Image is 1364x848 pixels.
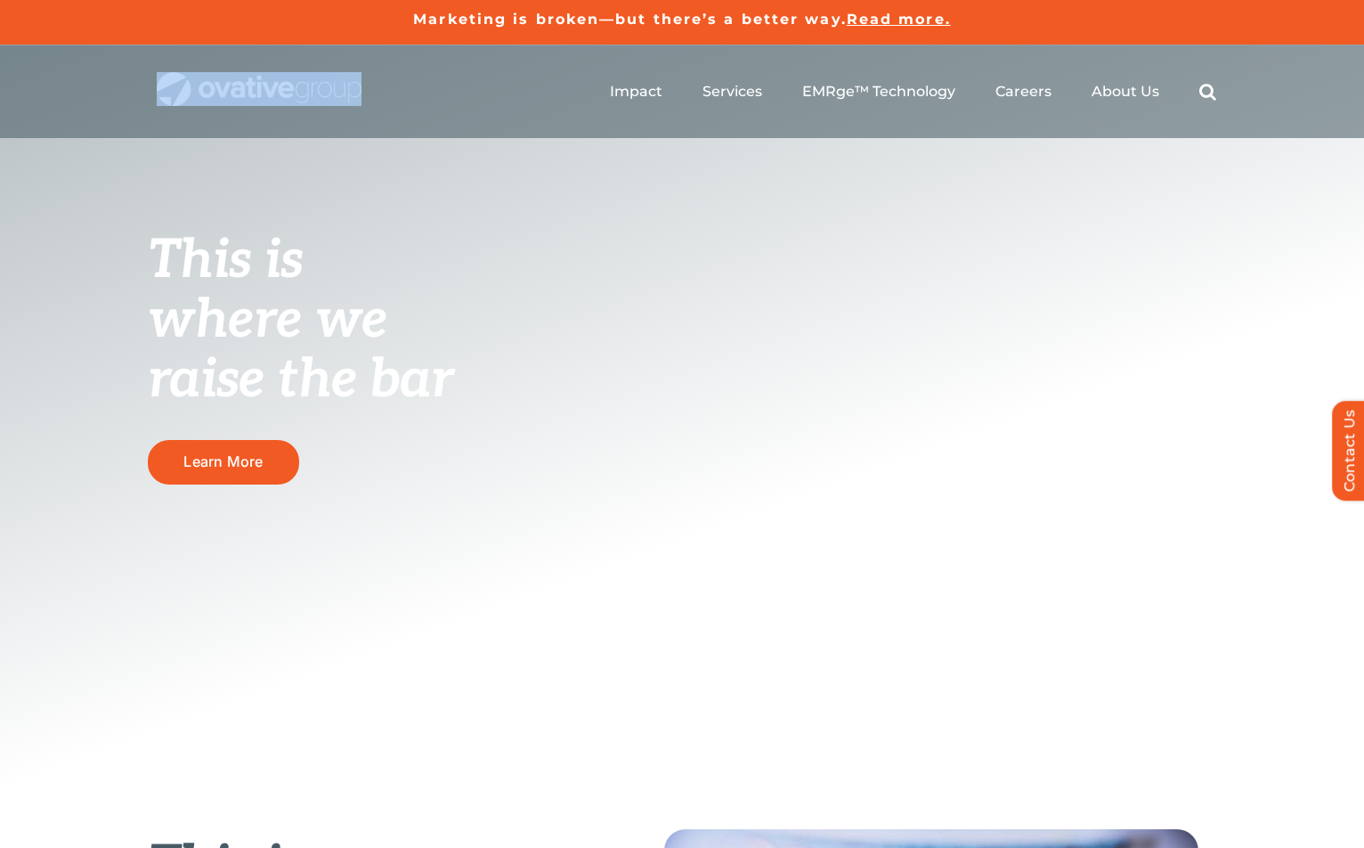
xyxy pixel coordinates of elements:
[1199,83,1216,101] a: Search
[610,83,662,101] a: Impact
[148,289,453,412] span: where we raise the bar
[847,11,951,28] a: Read more.
[802,83,955,101] a: EMRge™ Technology
[995,83,1051,101] a: Careers
[157,70,361,87] a: OG_Full_horizontal_WHT
[183,453,263,470] span: Learn More
[148,229,303,293] span: This is
[702,83,762,101] a: Services
[1092,83,1159,101] a: About Us
[610,63,1216,120] nav: Menu
[413,11,847,28] a: Marketing is broken—but there’s a better way.
[148,440,299,484] a: Learn More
